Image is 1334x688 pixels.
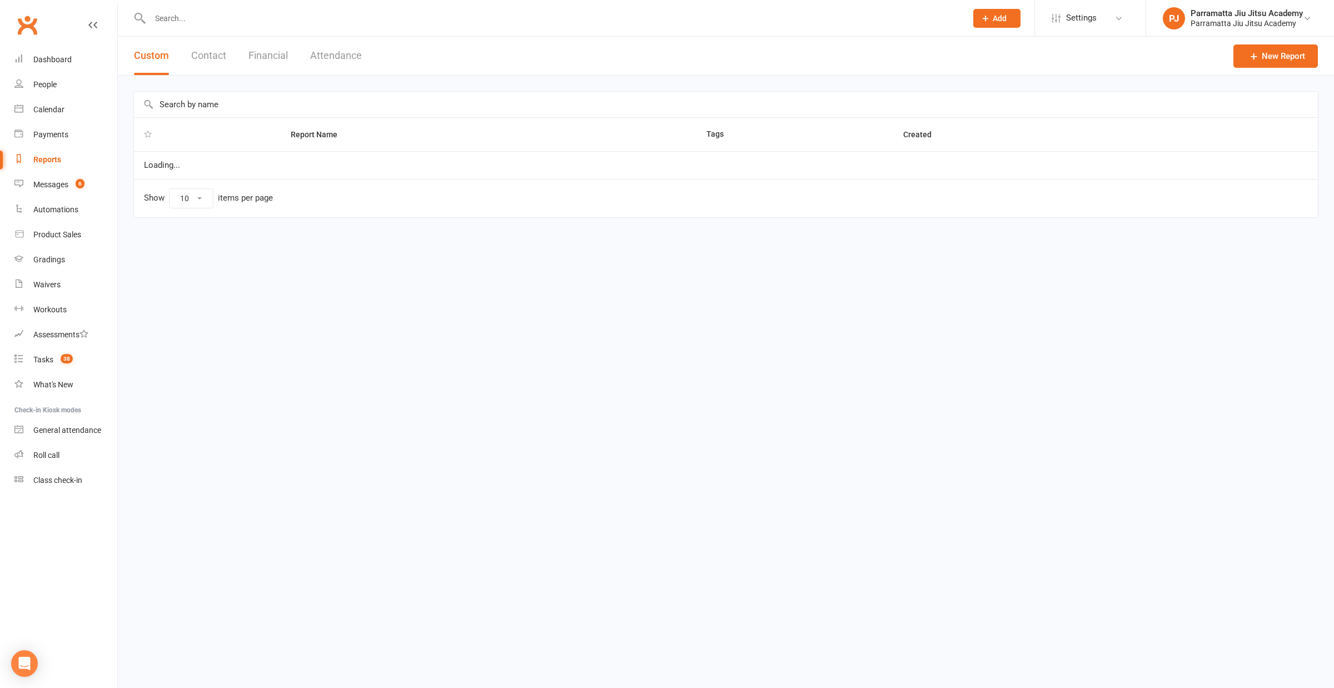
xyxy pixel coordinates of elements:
[76,179,84,188] span: 6
[248,37,288,75] button: Financial
[33,155,61,164] div: Reports
[1233,44,1318,68] a: New Report
[147,11,959,26] input: Search...
[14,72,117,97] a: People
[291,130,350,139] span: Report Name
[14,322,117,347] a: Assessments
[218,193,273,203] div: items per page
[33,255,65,264] div: Gradings
[993,14,1007,23] span: Add
[14,443,117,468] a: Roll call
[14,222,117,247] a: Product Sales
[33,330,88,339] div: Assessments
[33,380,73,389] div: What's New
[134,151,1318,179] td: Loading...
[14,372,117,397] a: What's New
[1163,7,1185,29] div: PJ
[33,105,64,114] div: Calendar
[33,451,59,460] div: Roll call
[14,147,117,172] a: Reports
[13,11,41,39] a: Clubworx
[33,476,82,485] div: Class check-in
[33,180,68,189] div: Messages
[14,297,117,322] a: Workouts
[134,92,1318,117] input: Search by name
[903,128,944,141] button: Created
[14,418,117,443] a: General attendance kiosk mode
[14,47,117,72] a: Dashboard
[14,468,117,493] a: Class kiosk mode
[33,80,57,89] div: People
[14,347,117,372] a: Tasks 38
[33,305,67,314] div: Workouts
[33,205,78,214] div: Automations
[14,97,117,122] a: Calendar
[33,55,72,64] div: Dashboard
[61,354,73,363] span: 38
[134,37,169,75] button: Custom
[14,197,117,222] a: Automations
[1066,6,1097,31] span: Settings
[11,650,38,677] div: Open Intercom Messenger
[291,128,350,141] button: Report Name
[33,355,53,364] div: Tasks
[310,37,362,75] button: Attendance
[903,130,944,139] span: Created
[144,188,273,208] div: Show
[33,230,81,239] div: Product Sales
[191,37,226,75] button: Contact
[696,118,893,151] th: Tags
[14,172,117,197] a: Messages 6
[14,122,117,147] a: Payments
[14,272,117,297] a: Waivers
[1191,18,1303,28] div: Parramatta Jiu Jitsu Academy
[973,9,1021,28] button: Add
[33,280,61,289] div: Waivers
[33,426,101,435] div: General attendance
[14,247,117,272] a: Gradings
[1191,8,1303,18] div: Parramatta Jiu Jitsu Academy
[33,130,68,139] div: Payments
